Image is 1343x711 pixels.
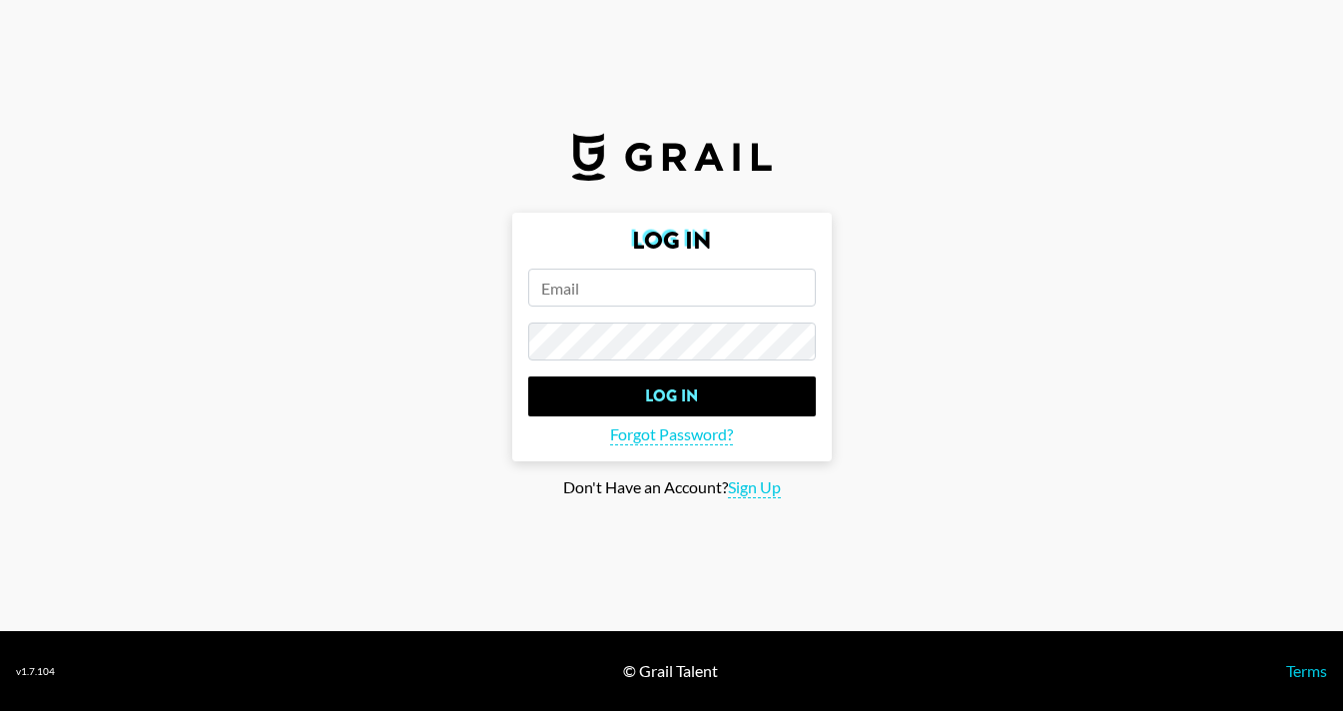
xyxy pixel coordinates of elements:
[16,477,1327,498] div: Don't Have an Account?
[16,665,55,678] div: v 1.7.104
[728,477,781,498] span: Sign Up
[610,424,733,445] span: Forgot Password?
[528,269,816,307] input: Email
[528,229,816,253] h2: Log In
[1286,661,1327,680] a: Terms
[623,661,718,681] div: © Grail Talent
[528,376,816,416] input: Log In
[572,133,772,181] img: Grail Talent Logo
